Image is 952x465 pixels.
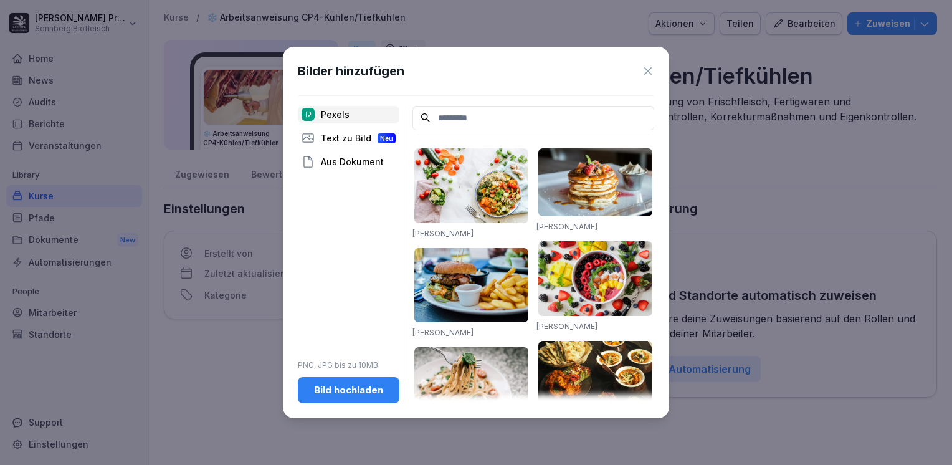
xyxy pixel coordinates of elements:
[414,347,528,422] img: pexels-photo-1279330.jpeg
[378,133,396,143] div: Neu
[308,383,389,397] div: Bild hochladen
[298,62,404,80] h1: Bilder hinzufügen
[412,328,474,337] a: [PERSON_NAME]
[414,248,528,323] img: pexels-photo-70497.jpeg
[302,108,315,121] img: pexels.png
[298,153,399,171] div: Aus Dokument
[412,229,474,238] a: [PERSON_NAME]
[298,360,399,371] p: PNG, JPG bis zu 10MB
[536,322,597,331] a: [PERSON_NAME]
[298,377,399,403] button: Bild hochladen
[414,148,528,223] img: pexels-photo-1640777.jpeg
[538,148,652,216] img: pexels-photo-376464.jpeg
[536,222,597,231] a: [PERSON_NAME]
[298,130,399,147] div: Text zu Bild
[538,341,652,403] img: pexels-photo-958545.jpeg
[298,106,399,123] div: Pexels
[538,241,652,316] img: pexels-photo-1099680.jpeg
